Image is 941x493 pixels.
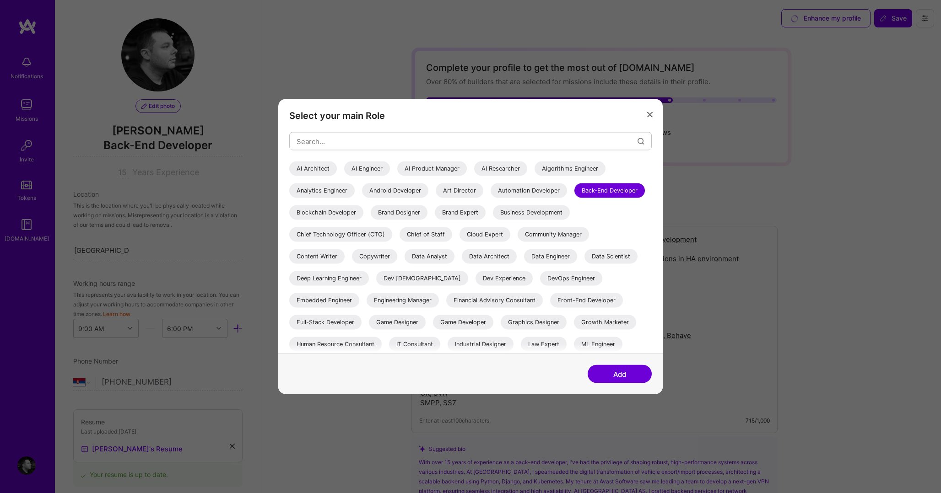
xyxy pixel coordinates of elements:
div: Algorithms Engineer [535,161,606,176]
div: Growth Marketer [574,315,636,330]
div: AI Architect [289,161,337,176]
div: AI Researcher [474,161,527,176]
div: Engineering Manager [367,293,439,308]
div: AI Product Manager [397,161,467,176]
div: modal [278,99,663,394]
div: Full-Stack Developer [289,315,362,330]
div: Cloud Expert [460,227,510,242]
div: Chief Technology Officer (CTO) [289,227,392,242]
div: Brand Designer [371,205,427,220]
div: Data Engineer [524,249,577,264]
input: Search... [297,129,638,153]
div: Art Director [436,183,483,198]
div: Automation Developer [491,183,567,198]
div: Graphics Designer [501,315,567,330]
h3: Select your main Role [289,110,652,121]
div: Data Architect [462,249,517,264]
i: icon Close [647,112,653,117]
div: Law Expert [521,337,567,352]
div: Content Writer [289,249,345,264]
div: Data Analyst [405,249,454,264]
div: Brand Expert [435,205,486,220]
div: IT Consultant [389,337,440,352]
button: Add [588,365,652,383]
div: Android Developer [362,183,428,198]
div: Embedded Engineer [289,293,359,308]
div: ML Engineer [574,337,622,352]
div: Dev [DEMOGRAPHIC_DATA] [376,271,468,286]
div: DevOps Engineer [540,271,602,286]
div: Game Designer [369,315,426,330]
i: icon Search [638,138,644,145]
div: Blockchain Developer [289,205,363,220]
div: Financial Advisory Consultant [446,293,543,308]
div: Analytics Engineer [289,183,355,198]
div: Community Manager [518,227,589,242]
div: Chief of Staff [400,227,452,242]
div: Copywriter [352,249,397,264]
div: AI Engineer [344,161,390,176]
div: Human Resource Consultant [289,337,382,352]
div: Game Developer [433,315,493,330]
div: Industrial Designer [448,337,514,352]
div: Business Development [493,205,570,220]
div: Data Scientist [584,249,638,264]
div: Back-End Developer [574,183,645,198]
div: Deep Learning Engineer [289,271,369,286]
div: Front-End Developer [550,293,623,308]
div: Dev Experience [476,271,533,286]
